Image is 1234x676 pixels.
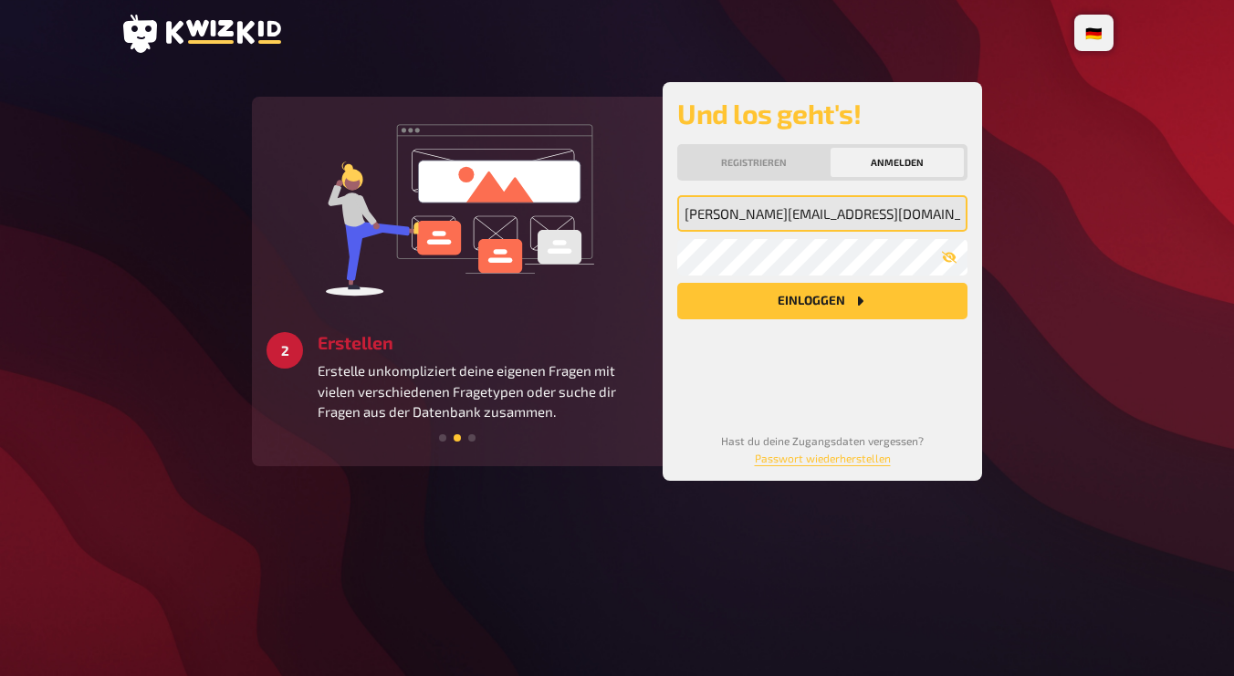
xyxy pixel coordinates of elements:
[681,148,827,177] button: Registrieren
[318,332,648,353] h3: Erstellen
[677,283,967,319] button: Einloggen
[677,97,967,130] h2: Und los geht's!
[267,332,303,369] div: 2
[677,195,967,232] input: Meine Emailadresse
[1078,18,1110,47] li: 🇩🇪
[721,434,924,464] small: Hast du deine Zugangsdaten vergessen?
[831,148,964,177] button: Anmelden
[320,111,594,303] img: create
[755,452,891,464] a: Passwort wiederherstellen
[318,360,648,422] p: Erstelle unkompliziert deine eigenen Fragen mit vielen verschiedenen Fragetypen oder suche dir Fr...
